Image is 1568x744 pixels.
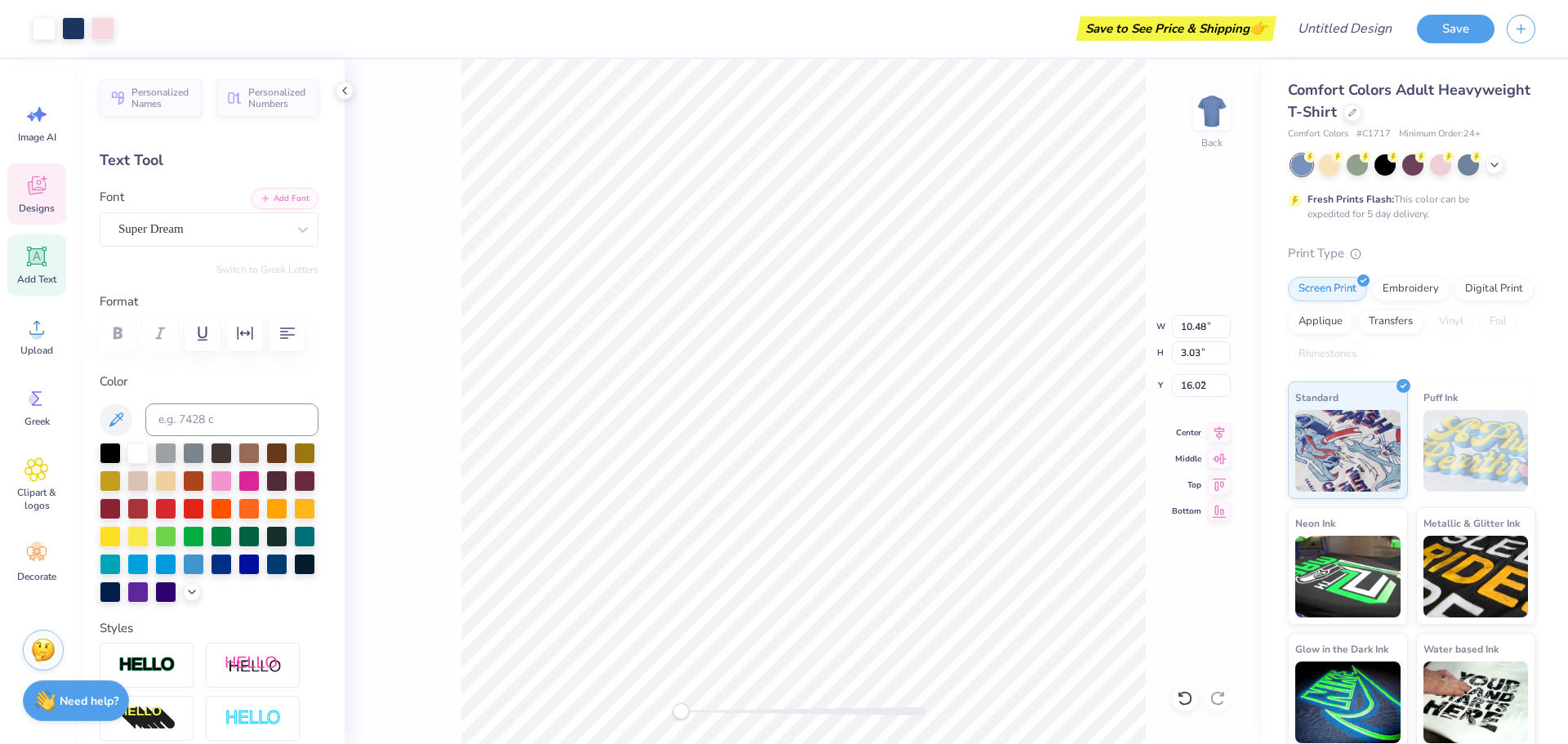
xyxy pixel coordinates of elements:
[118,706,176,732] img: 3D Illusion
[131,87,192,109] span: Personalized Names
[1172,426,1201,439] span: Center
[1080,16,1272,41] div: Save to See Price & Shipping
[1172,505,1201,518] span: Bottom
[1288,277,1367,301] div: Screen Print
[100,619,133,638] label: Styles
[17,570,56,583] span: Decorate
[1295,515,1335,532] span: Neon Ink
[1288,127,1348,141] span: Comfort Colors
[1423,389,1458,406] span: Puff Ink
[1454,277,1534,301] div: Digital Print
[1423,536,1529,617] img: Metallic & Glitter Ink
[24,415,50,428] span: Greek
[100,372,318,391] label: Color
[1307,192,1508,221] div: This color can be expedited for 5 day delivery.
[1423,662,1529,743] img: Water based Ink
[100,292,318,311] label: Format
[1423,410,1529,492] img: Puff Ink
[1307,193,1394,206] strong: Fresh Prints Flash:
[673,703,689,719] div: Accessibility label
[1201,136,1223,150] div: Back
[1172,452,1201,466] span: Middle
[216,263,318,276] button: Switch to Greek Letters
[145,403,318,436] input: e.g. 7428 c
[1288,310,1353,334] div: Applique
[100,79,202,117] button: Personalized Names
[60,693,118,709] strong: Need help?
[19,202,55,215] span: Designs
[20,344,53,357] span: Upload
[1358,310,1423,334] div: Transfers
[118,656,176,675] img: Stroke
[100,188,124,207] label: Font
[216,79,318,117] button: Personalized Numbers
[1196,95,1228,127] img: Back
[225,655,282,675] img: Shadow
[100,149,318,172] div: Text Tool
[1288,342,1367,367] div: Rhinestones
[1356,127,1391,141] span: # C1717
[18,131,56,144] span: Image AI
[1295,410,1401,492] img: Standard
[1288,80,1530,122] span: Comfort Colors Adult Heavyweight T-Shirt
[225,709,282,728] img: Negative Space
[1295,389,1339,406] span: Standard
[1417,15,1494,43] button: Save
[17,273,56,286] span: Add Text
[1423,640,1499,657] span: Water based Ink
[1249,18,1267,38] span: 👉
[252,188,318,209] button: Add Font
[1172,479,1201,492] span: Top
[1285,12,1405,45] input: Untitled Design
[10,486,64,512] span: Clipart & logos
[1372,277,1450,301] div: Embroidery
[1479,310,1517,334] div: Foil
[1295,536,1401,617] img: Neon Ink
[1295,662,1401,743] img: Glow in the Dark Ink
[1423,515,1520,532] span: Metallic & Glitter Ink
[1288,244,1535,263] div: Print Type
[1428,310,1474,334] div: Vinyl
[1295,640,1388,657] span: Glow in the Dark Ink
[1399,127,1481,141] span: Minimum Order: 24 +
[248,87,309,109] span: Personalized Numbers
